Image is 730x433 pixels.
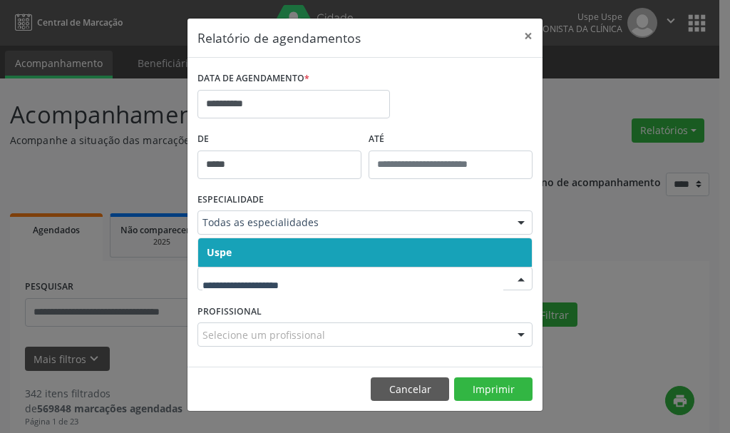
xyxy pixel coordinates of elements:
[369,128,533,151] label: ATÉ
[197,29,361,47] h5: Relatório de agendamentos
[197,68,309,90] label: DATA DE AGENDAMENTO
[202,215,503,230] span: Todas as especialidades
[202,327,325,342] span: Selecione um profissional
[197,189,264,211] label: ESPECIALIDADE
[454,377,533,402] button: Imprimir
[197,300,262,322] label: PROFISSIONAL
[514,19,543,54] button: Close
[207,245,232,259] span: Uspe
[197,128,361,151] label: De
[371,377,449,402] button: Cancelar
